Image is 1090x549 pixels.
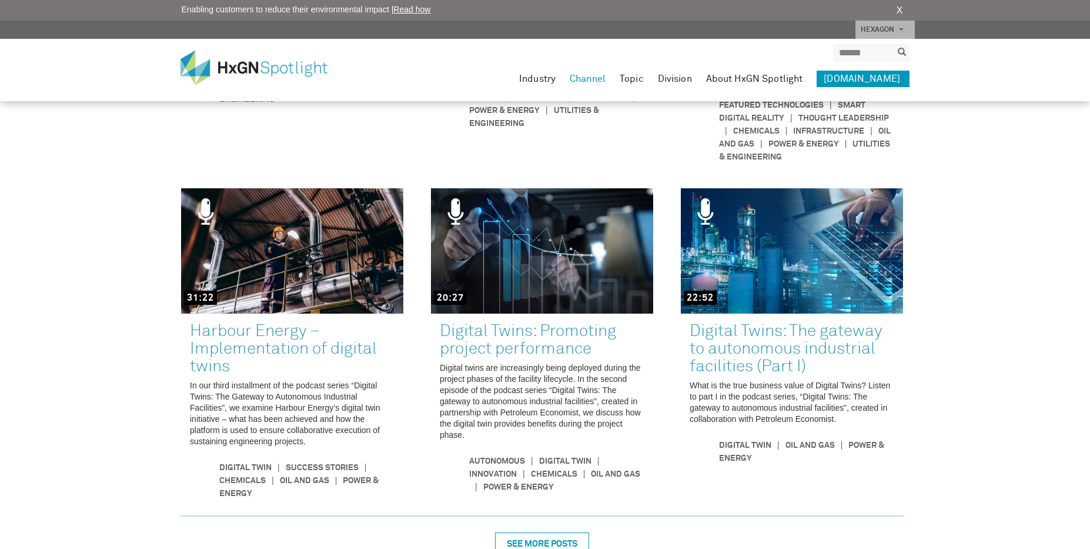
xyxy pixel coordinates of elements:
a: Industry [519,71,556,87]
a: X [897,4,903,18]
a: [DOMAIN_NAME] [817,71,910,87]
a: Division [658,71,692,87]
a: Harbour Energy – Implementation of digital twins [181,179,421,515]
a: Topic [620,71,644,87]
a: HEXAGON [855,21,915,39]
img: HxGN Spotlight [180,51,345,85]
a: Channel [570,71,606,87]
a: Digital Twins: Promoting project performance [422,179,662,508]
a: About HxGN Spotlight [706,71,803,87]
span: Enabling customers to reduce their environmental impact | [182,4,431,16]
a: Read how [393,5,430,14]
a: Digital Twins: The gateway to autonomous industrial facilities (Part I) [663,179,903,480]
